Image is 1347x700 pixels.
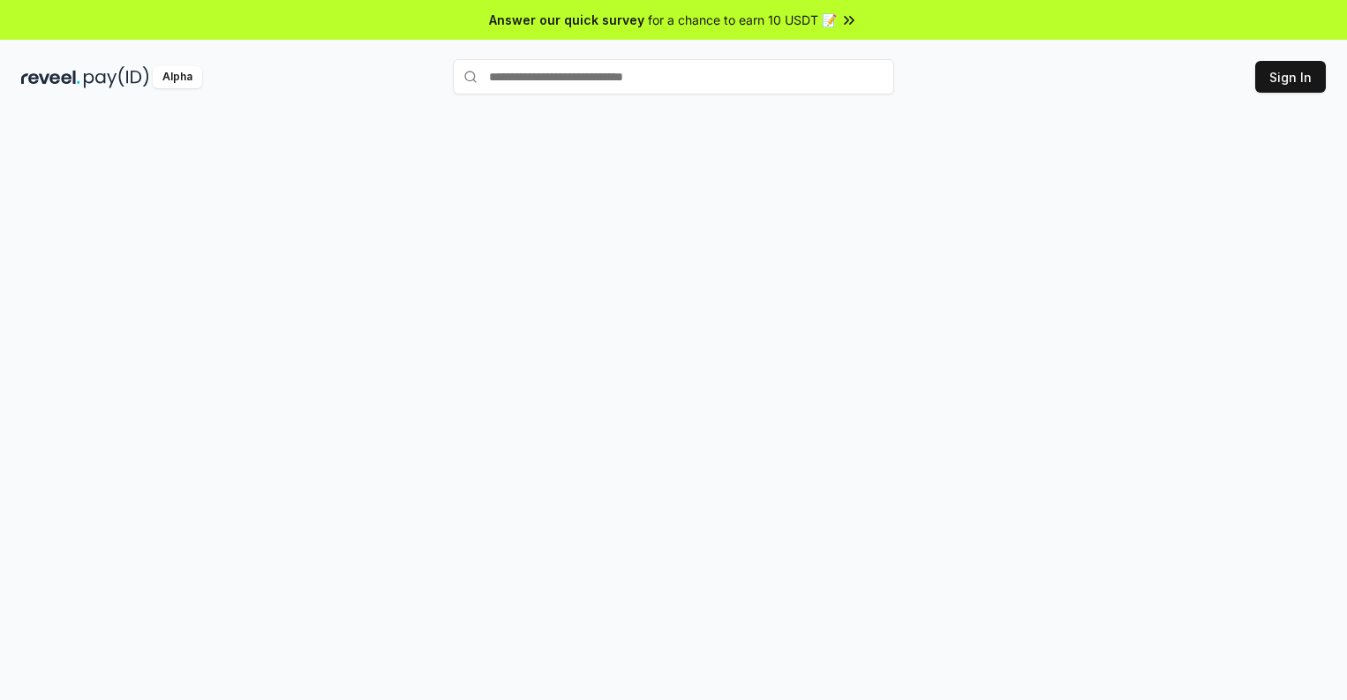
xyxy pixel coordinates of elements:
[648,11,837,29] span: for a chance to earn 10 USDT 📝
[21,66,80,88] img: reveel_dark
[489,11,644,29] span: Answer our quick survey
[153,66,202,88] div: Alpha
[1255,61,1326,93] button: Sign In
[84,66,149,88] img: pay_id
